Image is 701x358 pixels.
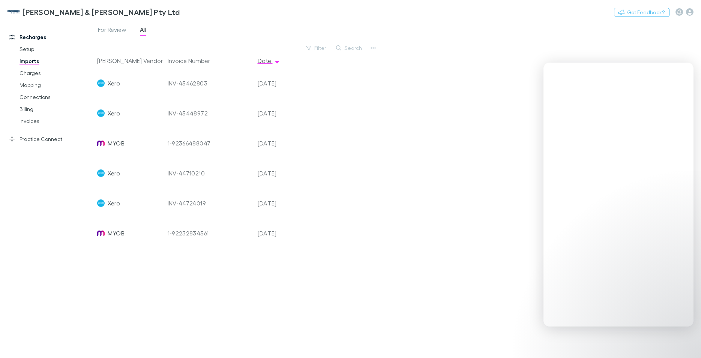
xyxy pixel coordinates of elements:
[97,229,105,237] img: MYOB's Logo
[108,128,125,158] span: MYOB
[255,68,300,98] div: [DATE]
[168,128,252,158] div: 1-92366488047
[168,53,219,68] button: Invoice Number
[3,3,184,21] a: [PERSON_NAME] & [PERSON_NAME] Pty Ltd
[12,55,102,67] a: Imports
[12,103,102,115] a: Billing
[97,53,172,68] button: [PERSON_NAME] Vendor
[23,7,180,16] h3: [PERSON_NAME] & [PERSON_NAME] Pty Ltd
[97,139,105,147] img: MYOB's Logo
[12,91,102,103] a: Connections
[12,115,102,127] a: Invoices
[108,98,120,128] span: Xero
[302,43,331,52] button: Filter
[108,158,120,188] span: Xero
[140,26,146,36] span: All
[168,68,252,98] div: INV-45462803
[255,128,300,158] div: [DATE]
[168,218,252,248] div: 1-92232834561
[108,68,120,98] span: Xero
[108,218,125,248] span: MYOB
[675,333,693,351] iframe: Intercom live chat
[108,188,120,218] span: Xero
[255,188,300,218] div: [DATE]
[2,31,102,43] a: Recharges
[98,26,126,36] span: For Review
[97,79,105,87] img: Xero's Logo
[168,188,252,218] div: INV-44724019
[12,79,102,91] a: Mapping
[12,67,102,79] a: Charges
[2,133,102,145] a: Practice Connect
[255,158,300,188] div: [DATE]
[12,43,102,55] a: Setup
[332,43,366,52] button: Search
[97,169,105,177] img: Xero's Logo
[614,8,669,17] button: Got Feedback?
[543,63,693,327] iframe: Intercom live chat
[168,98,252,128] div: INV-45448972
[168,158,252,188] div: INV-44710210
[255,218,300,248] div: [DATE]
[255,98,300,128] div: [DATE]
[8,7,20,16] img: McWhirter & Leong Pty Ltd's Logo
[258,53,280,68] button: Date
[97,109,105,117] img: Xero's Logo
[97,199,105,207] img: Xero's Logo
